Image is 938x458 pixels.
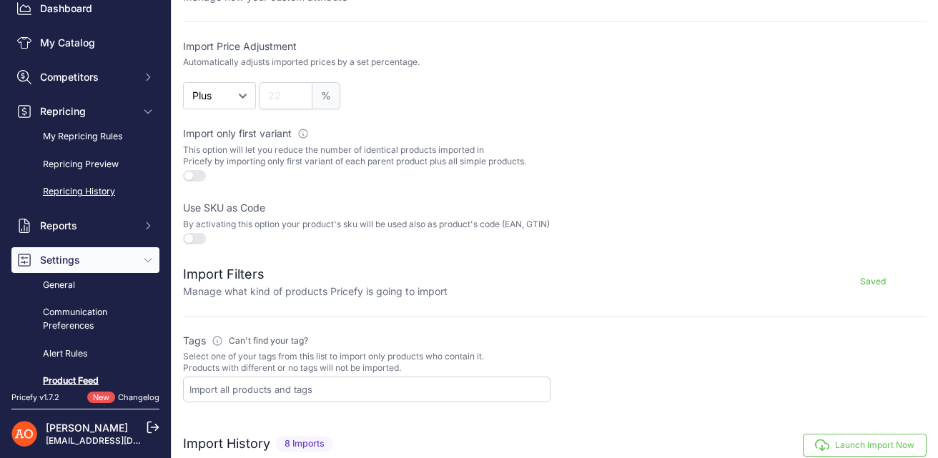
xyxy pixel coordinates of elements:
label: Import Price Adjustment [183,39,551,54]
span: % [312,82,340,109]
p: Manage what kind of products Pricefy is going to import [183,284,448,299]
h2: Import Filters [183,264,448,284]
a: Repricing History [11,179,159,204]
button: Reports [11,213,159,239]
input: Import all products and tags [189,383,550,396]
span: Can't find your tag? [229,335,308,347]
span: Competitors [40,70,134,84]
a: Alert Rules [11,342,159,367]
div: Pricefy v1.7.2 [11,392,59,404]
span: Repricing [40,104,134,119]
span: Reports [40,219,134,233]
label: Use SKU as Code [183,201,551,215]
button: Competitors [11,64,159,90]
span: 8 Imports [276,436,333,452]
a: My Repricing Rules [11,124,159,149]
p: This option will let you reduce the number of identical products imported in Pricefy by importing... [183,144,551,167]
span: New [87,392,115,404]
label: Tags [183,334,551,348]
p: Select one of your tags from this list to import only products who contain it. Products with diff... [183,351,551,374]
a: General [11,273,159,298]
a: Communication Preferences [11,300,159,338]
a: Product Feed [11,369,159,394]
button: Repricing [11,99,159,124]
a: My Catalog [11,30,159,56]
button: Saved [819,270,927,293]
p: By activating this option your product's sku will be used also as product's code (EAN, GTIN) [183,219,551,230]
span: Settings [40,253,134,267]
button: Settings [11,247,159,273]
label: Import only first variant [183,126,551,141]
a: [PERSON_NAME] [46,422,128,434]
button: Launch Import Now [803,434,927,457]
a: Changelog [118,392,159,402]
a: [EMAIL_ADDRESS][DOMAIN_NAME] [46,435,195,446]
input: 22 [259,82,312,109]
h2: Import History [183,434,270,454]
p: Automatically adjusts imported prices by a set percentage. [183,56,420,68]
a: Repricing Preview [11,152,159,177]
